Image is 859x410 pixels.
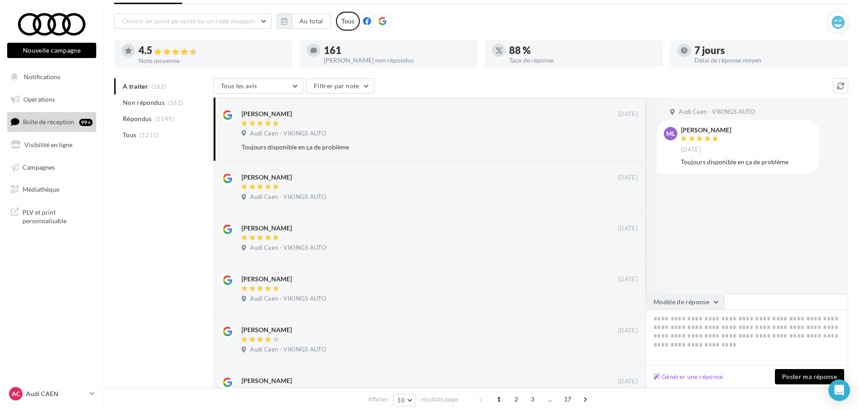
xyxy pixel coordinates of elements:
span: Boîte de réception [23,118,74,126]
span: Non répondus [123,98,165,107]
span: Afficher [368,395,388,404]
span: (162) [168,99,183,106]
span: (1311) [140,131,159,139]
span: Audi Caen - VIKINGS AUTO [679,108,755,116]
span: Opérations [23,95,55,103]
a: AC Audi CAEN [7,385,96,402]
span: Notifications [24,73,60,81]
button: Notifications [5,68,94,86]
span: Audi Caen - VIKINGS AUTO [250,193,326,201]
a: Opérations [5,90,98,109]
div: 7 jours [694,45,841,55]
span: ... [543,392,557,406]
p: Audi CAEN [26,389,86,398]
div: [PERSON_NAME] non répondus [324,57,470,63]
span: Médiathèque [22,185,59,193]
button: 10 [393,394,416,406]
div: Note moyenne [139,58,285,64]
span: [DATE] [618,174,638,182]
div: Délai de réponse moyen [694,57,841,63]
span: ml [666,129,675,138]
button: Au total [277,14,331,29]
span: [DATE] [618,225,638,233]
span: [DATE] [618,327,638,335]
span: Répondus [123,114,152,123]
button: Poster ma réponse [775,369,844,384]
div: [PERSON_NAME] [242,224,292,233]
a: Visibilité en ligne [5,135,98,154]
button: Modèle de réponse [646,294,724,310]
div: 4.5 [139,45,285,56]
div: Taux de réponse [509,57,656,63]
span: 1 [492,392,506,406]
span: [DATE] [618,110,638,118]
span: Audi Caen - VIKINGS AUTO [250,244,326,252]
div: 161 [324,45,470,55]
span: Choisir un point de vente ou un code magasin [122,17,255,25]
span: 10 [397,396,405,404]
button: Au total [292,14,331,29]
span: 3 [525,392,540,406]
span: Tous les avis [221,82,257,90]
span: AC [12,389,20,398]
a: Campagnes [5,158,98,177]
div: Toujours disponible en ça de problème [681,158,812,167]
button: Nouvelle campagne [7,43,96,58]
span: résultats/page [421,395,458,404]
div: [PERSON_NAME] [242,325,292,334]
div: [PERSON_NAME] [242,173,292,182]
div: 88 % [509,45,656,55]
span: Audi Caen - VIKINGS AUTO [250,130,326,138]
div: [PERSON_NAME] [242,109,292,118]
span: [DATE] [681,146,701,154]
span: 17 [560,392,575,406]
div: [PERSON_NAME] [242,275,292,284]
span: Tous [123,131,136,140]
a: Boîte de réception99+ [5,112,98,131]
button: Tous les avis [213,78,303,94]
span: (1149) [155,115,174,122]
div: Toujours disponible en ça de problème [242,143,579,152]
span: [DATE] [618,275,638,284]
button: Générer une réponse [650,371,727,382]
button: Choisir un point de vente ou un code magasin [114,14,272,29]
span: [DATE] [618,378,638,386]
button: Filtrer par note [306,78,374,94]
a: Médiathèque [5,180,98,199]
span: Visibilité en ligne [24,141,72,149]
a: PLV et print personnalisable [5,203,98,229]
span: PLV et print personnalisable [22,206,93,225]
span: Audi Caen - VIKINGS AUTO [250,295,326,303]
div: Open Intercom Messenger [828,379,850,401]
div: [PERSON_NAME] [242,376,292,385]
span: Audi Caen - VIKINGS AUTO [250,346,326,354]
span: Campagnes [22,163,55,171]
div: [PERSON_NAME] [681,127,731,133]
div: 99+ [79,119,93,126]
div: Tous [336,12,360,31]
span: 2 [509,392,523,406]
